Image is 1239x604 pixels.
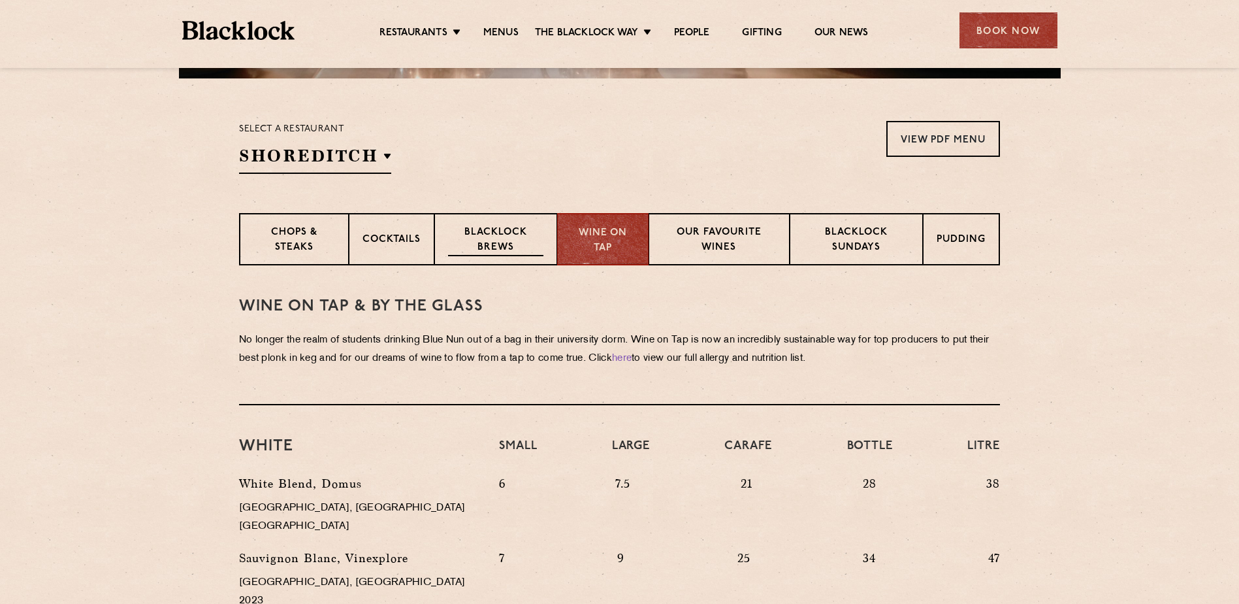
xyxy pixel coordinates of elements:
[239,331,1000,368] p: No longer the realm of students drinking Blue Nun out of a bag in their university dorm. Wine on ...
[814,27,869,41] a: Our News
[239,438,479,455] h3: White
[448,226,543,256] p: Blacklock Brews
[674,27,709,41] a: People
[239,298,1000,315] h3: WINE on tap & by the glass
[986,475,1000,543] p: 38
[662,226,775,256] p: Our favourite wines
[886,121,1000,157] a: View PDF Menu
[612,438,650,468] h4: Large
[362,233,421,249] p: Cocktails
[741,475,753,543] p: 21
[863,475,877,543] p: 28
[239,144,391,174] h2: Shoreditch
[937,233,986,249] p: Pudding
[535,27,638,41] a: The Blacklock Way
[182,21,295,40] img: BL_Textured_Logo-footer-cropped.svg
[239,499,479,536] p: [GEOGRAPHIC_DATA], [GEOGRAPHIC_DATA] [GEOGRAPHIC_DATA]
[847,438,893,468] h4: Bottle
[612,354,632,363] a: here
[499,475,506,543] p: 6
[483,27,519,41] a: Menus
[571,226,635,256] p: Wine on Tap
[253,226,335,256] p: Chops & Steaks
[239,549,479,567] p: Sauvignon Blanc, Vinexplore
[615,475,630,543] p: 7.5
[499,438,537,468] h4: Small
[239,121,391,138] p: Select a restaurant
[742,27,781,41] a: Gifting
[959,12,1057,48] div: Book Now
[379,27,447,41] a: Restaurants
[724,438,772,468] h4: Carafe
[803,226,909,256] p: Blacklock Sundays
[967,438,1000,468] h4: Litre
[239,475,479,493] p: White Blend, Domus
